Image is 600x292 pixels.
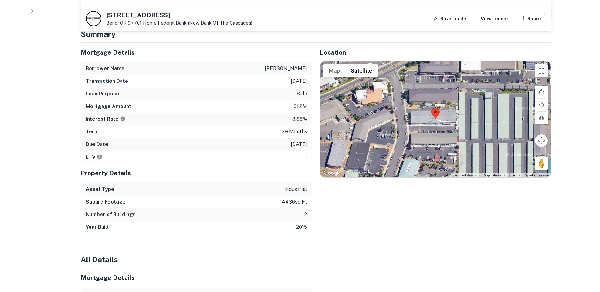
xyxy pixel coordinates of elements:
[296,223,307,231] p: 2015
[453,173,480,178] button: Keyboard shortcuts
[86,128,99,136] h6: Term
[296,90,307,98] p: sale
[304,211,307,218] p: 2
[428,13,473,24] button: Save Lender
[280,198,307,206] p: 14436 sq ft
[322,169,343,177] img: Google
[86,198,126,206] h6: Square Footage
[568,241,600,272] iframe: Chat Widget
[143,20,252,26] a: Home Federal Bank (now Bank Of The Cascades)
[106,20,252,26] p: Bend, OR 97701
[86,211,136,218] h6: Number of Buildings
[120,116,126,122] svg: The interest rates displayed on the website are for informational purposes only and may be report...
[86,103,131,110] h6: Mortgage Amount
[81,254,551,265] h4: All Details
[516,13,546,24] button: Share
[86,77,128,85] h6: Transaction Date
[535,99,548,111] button: Rotate map counterclockwise
[86,90,119,98] h6: Loan Purpose
[535,86,548,98] button: Rotate map clockwise
[81,28,551,40] h4: Summary
[291,77,307,85] p: [DATE]
[320,48,551,57] h5: Location
[86,186,114,193] h6: Asset Type
[511,173,520,177] a: Terms (opens in new tab)
[247,1,312,18] td: [DATE]
[81,168,312,178] h5: Property Details
[265,65,307,72] p: [PERSON_NAME]
[86,223,109,231] h6: Year Built
[322,169,343,177] a: Open this area in Google Maps (opens a new window)
[476,13,513,24] a: View Lender
[535,134,548,147] button: Map camera controls
[305,153,307,161] p: -
[292,115,307,123] p: 3.86%
[81,48,312,57] h5: Mortgage Details
[106,12,252,18] h5: [STREET_ADDRESS]
[86,65,125,72] h6: Borrower Name
[294,103,307,110] p: $1.2m
[535,112,548,124] button: Tilt map
[323,64,345,77] button: Show street map
[345,64,378,77] button: Show satellite imagery
[81,273,312,283] h5: Mortgage Details
[291,141,307,148] p: [DATE]
[86,115,126,123] h6: Interest Rate
[280,128,307,136] p: 129 months
[97,154,102,160] svg: LTVs displayed on the website are for informational purposes only and may be reported incorrectly...
[537,4,548,15] button: expand row
[86,153,102,161] h6: LTV
[86,141,108,148] h6: Due Date
[284,186,307,193] p: industrial
[524,173,549,177] a: Report a map error
[535,64,548,77] button: Toggle fullscreen view
[484,173,507,177] span: Map data ©2025
[535,157,548,170] button: Drag Pegman onto the map to open Street View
